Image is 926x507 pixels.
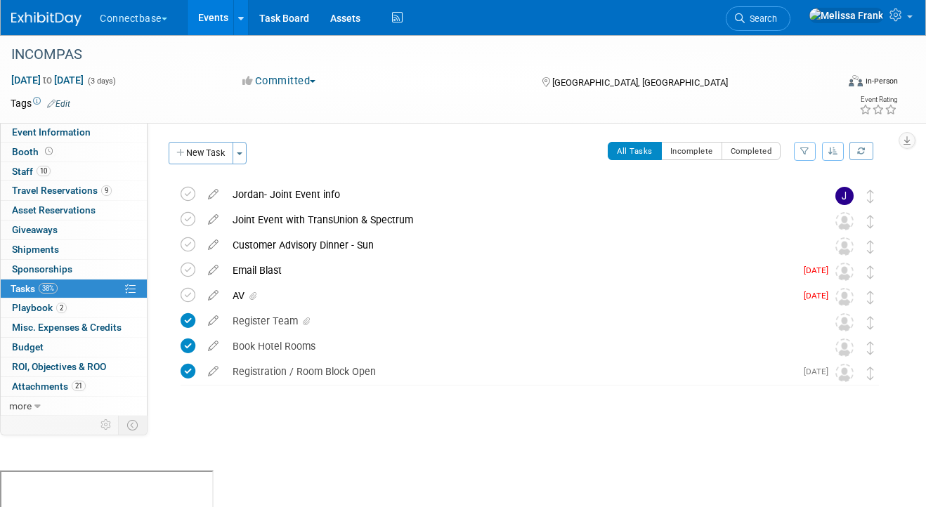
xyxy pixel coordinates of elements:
i: Move task [867,367,874,380]
div: Book Hotel Rooms [226,334,807,358]
img: Format-Inperson.png [849,75,863,86]
span: 38% [39,283,58,294]
div: Customer Advisory Dinner - Sun [226,233,807,257]
a: ROI, Objectives & ROO [1,357,147,376]
span: Giveaways [12,224,58,235]
a: edit [201,365,226,378]
span: to [41,74,54,86]
i: Move task [867,265,874,279]
span: Playbook [12,302,67,313]
a: Edit [47,99,70,109]
span: more [9,400,32,411]
span: [DATE] [804,291,835,301]
span: [DATE] [804,367,835,376]
span: Booth [12,146,56,157]
a: Event Information [1,123,147,142]
div: AV [226,284,795,308]
span: Travel Reservations [12,185,112,196]
span: 9 [101,185,112,196]
div: INCOMPAS [6,42,822,67]
span: Booth not reserved yet [42,146,56,157]
a: more [1,397,147,416]
img: Unassigned [835,364,854,382]
span: Tasks [11,283,58,294]
span: 10 [37,166,51,176]
div: Event Format [768,73,899,94]
a: Budget [1,338,147,357]
i: Move task [867,240,874,253]
div: Email Blast [226,258,795,282]
a: edit [201,289,226,302]
span: 2 [56,303,67,313]
img: Jordan Sigel [835,187,854,205]
div: Registration / Room Block Open [226,360,795,383]
a: Attachments21 [1,377,147,396]
span: Attachments [12,381,86,392]
img: Melissa Frank [809,8,884,23]
td: Tags [11,96,70,110]
span: Search [745,13,777,24]
span: Staff [12,166,51,177]
a: Refresh [849,142,873,160]
span: Asset Reservations [12,204,96,216]
a: Giveaways [1,220,147,239]
span: [GEOGRAPHIC_DATA], [GEOGRAPHIC_DATA] [552,77,728,88]
i: Move task [867,291,874,304]
button: Completed [722,142,781,160]
div: Joint Event with TransUnion & Spectrum [226,208,807,232]
button: New Task [169,142,233,164]
button: All Tasks [608,142,662,160]
a: Tasks38% [1,279,147,298]
a: Misc. Expenses & Credits [1,318,147,337]
a: edit [201,213,226,226]
span: Sponsorships [12,263,72,275]
i: Move task [867,341,874,355]
img: Unassigned [835,313,854,331]
div: Event Rating [859,96,897,103]
td: Toggle Event Tabs [119,416,148,434]
img: Unassigned [835,288,854,306]
span: (3 days) [86,77,116,86]
button: Incomplete [661,142,722,160]
div: Register Team [226,309,807,333]
span: Misc. Expenses & Credits [12,322,122,333]
a: Travel Reservations9 [1,181,147,200]
img: Unassigned [835,237,854,256]
div: In-Person [865,76,898,86]
img: Unassigned [835,338,854,357]
a: edit [201,264,226,277]
span: ROI, Objectives & ROO [12,361,106,372]
a: edit [201,188,226,201]
img: Unassigned [835,212,854,230]
a: Asset Reservations [1,201,147,220]
span: [DATE] [804,265,835,275]
a: edit [201,315,226,327]
a: Booth [1,143,147,162]
span: Event Information [12,126,91,138]
span: Budget [12,341,44,353]
span: 21 [72,381,86,391]
a: Playbook2 [1,298,147,317]
span: Shipments [12,244,59,255]
a: edit [201,340,226,353]
i: Move task [867,215,874,228]
img: ExhibitDay [11,12,81,26]
a: edit [201,239,226,251]
a: Sponsorships [1,260,147,279]
a: Search [726,6,790,31]
img: Unassigned [835,263,854,281]
button: Committed [237,74,321,88]
a: Staff10 [1,162,147,181]
span: [DATE] [DATE] [11,74,84,86]
div: Jordan- Joint Event info [226,183,807,206]
i: Move task [867,190,874,203]
a: Shipments [1,240,147,259]
td: Personalize Event Tab Strip [94,416,119,434]
i: Move task [867,316,874,329]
